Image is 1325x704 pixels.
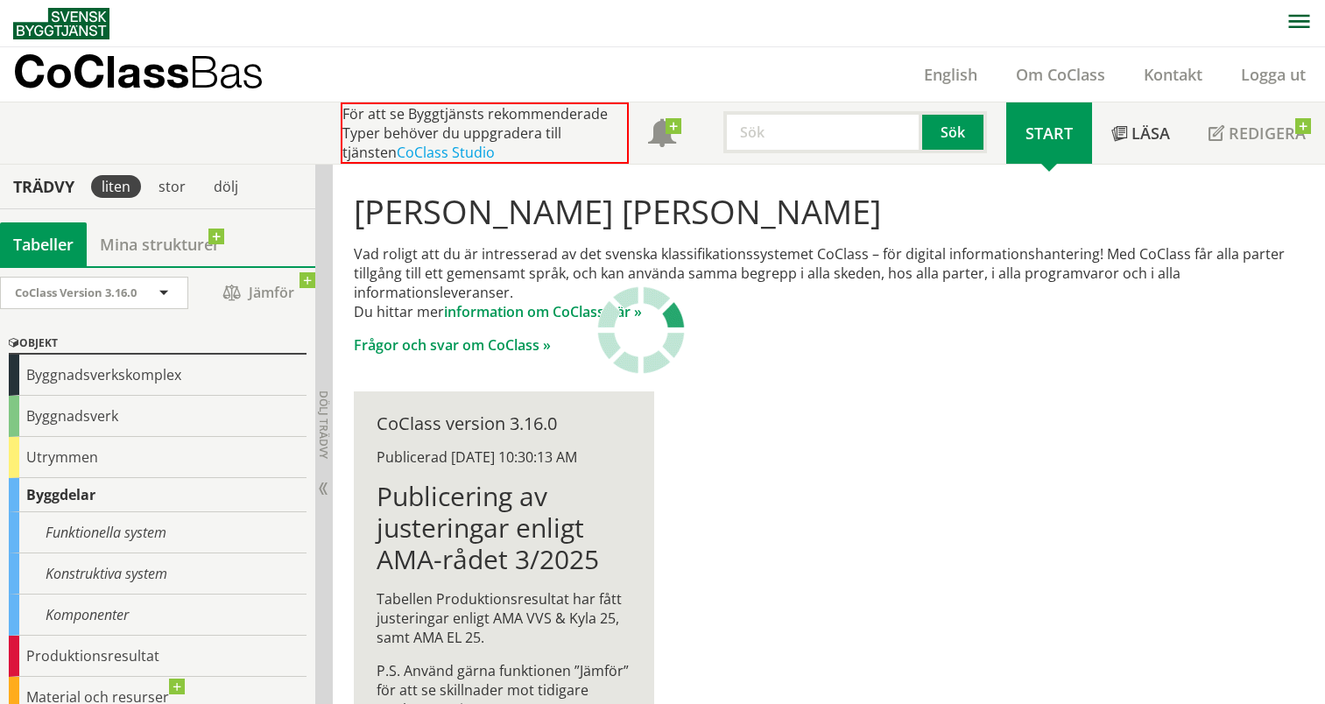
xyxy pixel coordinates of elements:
span: Jämför [206,278,311,308]
div: liten [91,175,141,198]
p: CoClass [13,61,264,81]
div: Komponenter [9,595,307,636]
div: Objekt [9,334,307,355]
span: Bas [189,46,264,97]
h1: Publicering av justeringar enligt AMA-rådet 3/2025 [377,481,632,575]
a: English [905,64,997,85]
div: Byggnadsverk [9,396,307,437]
a: Om CoClass [997,64,1124,85]
span: Läsa [1131,123,1170,144]
a: Mina strukturer [87,222,233,266]
div: CoClass version 3.16.0 [377,414,632,433]
a: CoClassBas [13,47,301,102]
p: Vad roligt att du är intresserad av det svenska klassifikationssystemet CoClass – för digital inf... [354,244,1305,321]
a: Start [1006,102,1092,164]
div: Trädvy [4,177,84,196]
a: Läsa [1092,102,1189,164]
img: Laddar [597,286,685,374]
div: Byggdelar [9,478,307,512]
img: Svensk Byggtjänst [13,8,109,39]
a: CoClass Studio [397,143,495,162]
span: Redigera [1229,123,1306,144]
a: Redigera [1189,102,1325,164]
div: Produktionsresultat [9,636,307,677]
div: stor [148,175,196,198]
div: Byggnadsverkskomplex [9,355,307,396]
a: Logga ut [1222,64,1325,85]
span: Notifikationer [648,121,676,149]
div: För att se Byggtjänsts rekommenderade Typer behöver du uppgradera till tjänsten [341,102,629,164]
span: Dölj trädvy [316,391,331,459]
div: dölj [203,175,249,198]
p: Tabellen Produktionsresultat har fått justeringar enligt AMA VVS & Kyla 25, samt AMA EL 25. [377,589,632,647]
span: CoClass Version 3.16.0 [15,285,137,300]
div: Konstruktiva system [9,553,307,595]
a: Frågor och svar om CoClass » [354,335,551,355]
input: Sök [723,111,922,153]
div: Publicerad [DATE] 10:30:13 AM [377,447,632,467]
span: Start [1025,123,1073,144]
a: information om CoClass här » [444,302,642,321]
h1: [PERSON_NAME] [PERSON_NAME] [354,192,1305,230]
a: Kontakt [1124,64,1222,85]
div: Utrymmen [9,437,307,478]
button: Sök [922,111,987,153]
div: Funktionella system [9,512,307,553]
